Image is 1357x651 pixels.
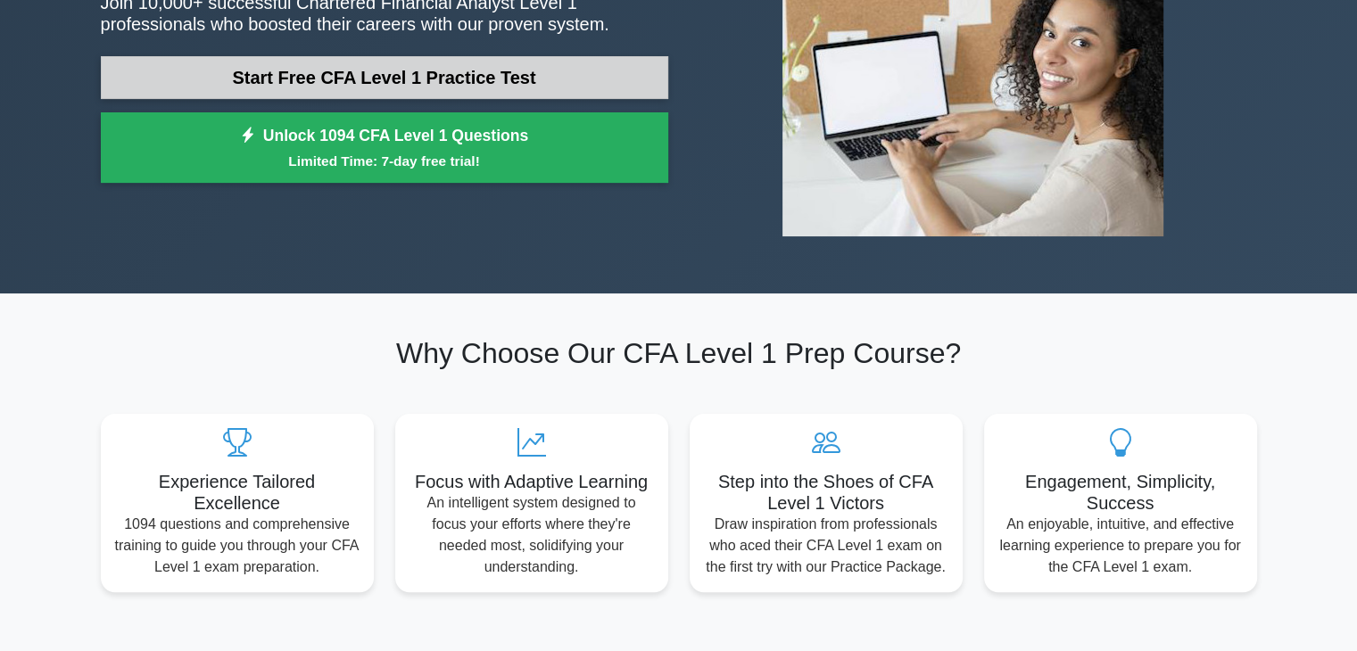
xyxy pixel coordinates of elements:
h5: Engagement, Simplicity, Success [998,471,1243,514]
p: An enjoyable, intuitive, and effective learning experience to prepare you for the CFA Level 1 exam. [998,514,1243,578]
small: Limited Time: 7-day free trial! [123,151,646,171]
h5: Experience Tailored Excellence [115,471,360,514]
a: Start Free CFA Level 1 Practice Test [101,56,668,99]
h5: Focus with Adaptive Learning [410,471,654,492]
h2: Why Choose Our CFA Level 1 Prep Course? [101,336,1257,370]
p: 1094 questions and comprehensive training to guide you through your CFA Level 1 exam preparation. [115,514,360,578]
p: An intelligent system designed to focus your efforts where they're needed most, solidifying your ... [410,492,654,578]
h5: Step into the Shoes of CFA Level 1 Victors [704,471,948,514]
p: Draw inspiration from professionals who aced their CFA Level 1 exam on the first try with our Pra... [704,514,948,578]
a: Unlock 1094 CFA Level 1 QuestionsLimited Time: 7-day free trial! [101,112,668,184]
